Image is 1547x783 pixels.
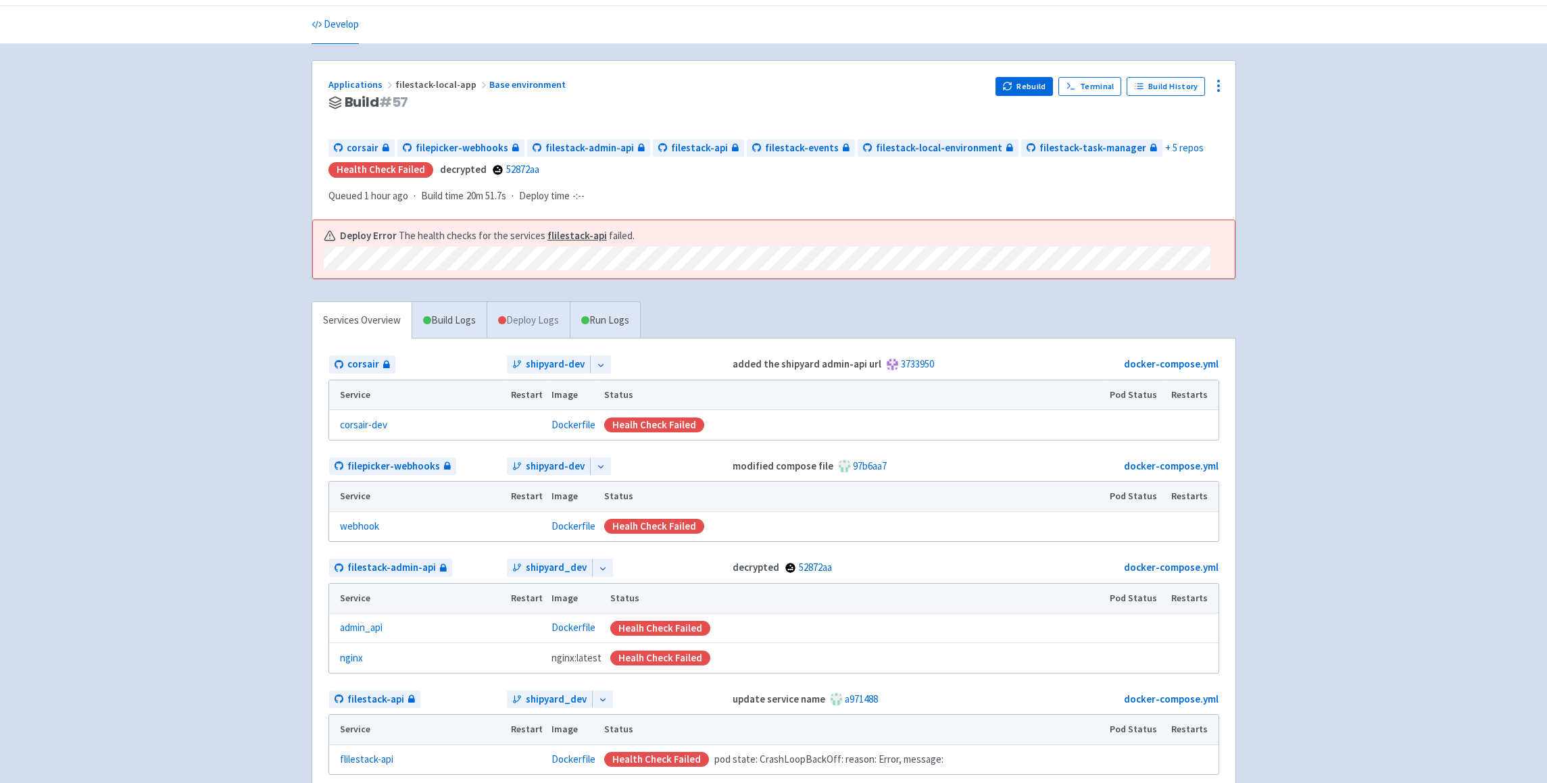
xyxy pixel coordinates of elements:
[547,229,607,242] a: flilestack-api
[312,302,412,339] a: Services Overview
[1105,380,1167,410] th: Pod Status
[526,357,585,372] span: shipyard-dev
[416,141,508,156] span: filepicker-webhooks
[604,752,1101,767] div: pod state: CrashLoopBackOff: reason: Error, message:
[507,355,590,374] a: shipyard-dev
[329,559,452,577] a: filestack-admin-api
[340,228,397,244] b: Deploy Error
[653,139,744,157] a: filestack-api
[1167,584,1218,613] th: Restarts
[799,561,832,574] a: 52872aa
[604,418,704,432] div: Healh Check Failed
[347,141,378,156] span: corsair
[733,459,833,472] strong: modified compose file
[733,692,825,705] strong: update service name
[1167,715,1218,744] th: Restarts
[570,302,640,339] a: Run Logs
[340,620,383,636] a: admin_api
[395,78,489,91] span: filestack-local-app
[996,77,1054,96] button: Rebuild
[412,302,487,339] a: Build Logs
[329,482,507,511] th: Service
[599,715,1105,744] th: Status
[551,651,601,666] span: nginx:latest
[1021,139,1162,157] a: filestack-task-manager
[1124,357,1219,370] a: docker-compose.yml
[547,584,606,613] th: Image
[328,139,395,157] a: corsair
[329,690,420,709] a: filestack-api
[1167,482,1218,511] th: Restarts
[527,139,650,157] a: filestack-admin-api
[421,188,464,204] span: Build time
[347,560,436,576] span: filestack-admin-api
[1105,584,1167,613] th: Pod Status
[507,457,590,476] a: shipyard-dev
[733,561,779,574] strong: decrypted
[397,139,524,157] a: filepicker-webhooks
[845,692,878,705] a: a971488
[526,459,585,474] span: shipyard-dev
[1124,459,1219,472] a: docker-compose.yml
[340,651,363,666] a: nginx
[329,380,507,410] th: Service
[1124,561,1219,574] a: docker-compose.yml
[329,584,507,613] th: Service
[347,692,404,707] span: filestack-api
[506,163,539,176] a: 52872aa
[312,6,359,44] a: Develop
[507,380,547,410] th: Restart
[1039,141,1146,156] span: filestack-task-manager
[466,188,506,204] span: 20m 51.7s
[328,78,395,91] a: Applications
[399,228,635,244] span: The health checks for the services failed.
[599,482,1105,511] th: Status
[489,78,568,91] a: Base environment
[519,188,570,204] span: Deploy time
[747,139,855,157] a: filestack-events
[853,459,887,472] a: 97b6aa7
[507,715,547,744] th: Restart
[610,621,710,636] div: Healh Check Failed
[858,139,1018,157] a: filestack-local-environment
[547,380,599,410] th: Image
[507,482,547,511] th: Restart
[526,560,587,576] span: shipyard_dev
[328,162,433,178] div: Health check failed
[604,519,704,534] div: Healh Check Failed
[340,752,393,767] a: flilestack-api
[547,715,599,744] th: Image
[347,459,440,474] span: filepicker-webhooks
[547,482,599,511] th: Image
[610,651,710,665] div: Healh Check Failed
[551,753,595,765] a: Dockerfile
[329,457,456,476] a: filepicker-webhooks
[606,584,1105,613] th: Status
[1167,380,1218,410] th: Restarts
[545,141,634,156] span: filestack-admin-api
[876,141,1002,156] span: filestack-local-environment
[765,141,839,156] span: filestack-events
[1105,715,1167,744] th: Pod Status
[901,357,934,370] a: 3733950
[328,188,593,204] div: · ·
[340,519,379,534] a: webhook
[1058,77,1121,96] a: Terminal
[379,93,409,111] span: # 57
[551,418,595,431] a: Dockerfile
[328,189,408,202] span: Queued
[671,141,728,156] span: filestack-api
[340,418,387,433] a: corsair-dev
[345,95,409,110] span: Build
[507,584,547,613] th: Restart
[1127,77,1205,96] a: Build History
[1165,141,1204,156] span: + 5 repos
[604,752,709,767] div: Health check failed
[572,188,585,204] span: -:--
[551,621,595,634] a: Dockerfile
[487,302,570,339] a: Deploy Logs
[1124,692,1219,705] a: docker-compose.yml
[329,355,395,374] a: corsair
[329,715,507,744] th: Service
